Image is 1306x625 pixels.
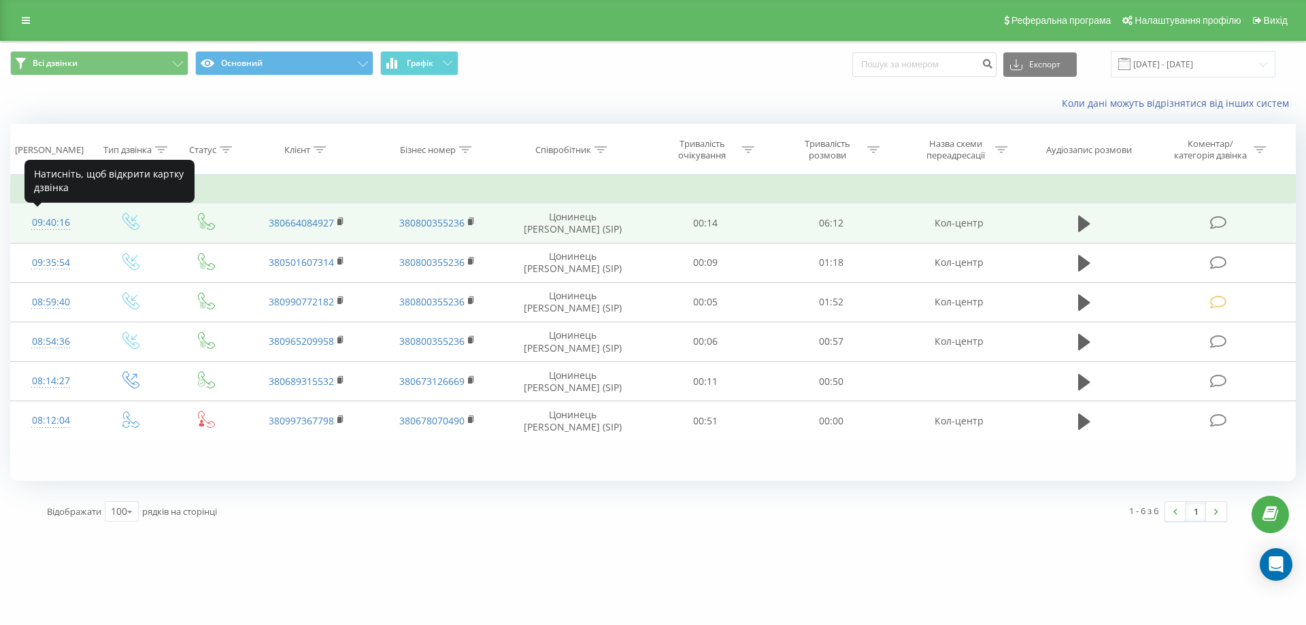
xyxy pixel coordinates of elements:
[189,144,216,156] div: Статус
[1186,502,1206,521] a: 1
[768,282,893,322] td: 01:52
[269,335,334,348] a: 380965209958
[768,203,893,243] td: 06:12
[1264,15,1288,26] span: Вихід
[269,295,334,308] a: 380990772182
[502,282,643,322] td: Цонинець [PERSON_NAME] (SIP)
[894,282,1024,322] td: Кол-центр
[399,335,465,348] a: 380800355236
[400,144,456,156] div: Бізнес номер
[643,243,768,282] td: 00:09
[1046,144,1132,156] div: Аудіозапис розмови
[284,144,310,156] div: Клієнт
[894,322,1024,361] td: Кол-центр
[768,243,893,282] td: 01:18
[1135,15,1241,26] span: Налаштування профілю
[111,505,127,518] div: 100
[643,362,768,401] td: 00:11
[502,203,643,243] td: Цонинець [PERSON_NAME] (SIP)
[24,407,78,434] div: 08:12:04
[399,375,465,388] a: 380673126669
[894,243,1024,282] td: Кол-центр
[791,138,864,161] div: Тривалість розмови
[269,414,334,427] a: 380997367798
[643,203,768,243] td: 00:14
[47,505,101,518] span: Відображати
[1129,504,1158,518] div: 1 - 6 з 6
[894,401,1024,441] td: Кол-центр
[399,256,465,269] a: 380800355236
[666,138,739,161] div: Тривалість очікування
[15,144,84,156] div: [PERSON_NAME]
[269,256,334,269] a: 380501607314
[1062,97,1296,109] a: Коли дані можуть відрізнятися вiд інших систем
[24,250,78,276] div: 09:35:54
[643,401,768,441] td: 00:51
[407,58,433,68] span: Графік
[894,203,1024,243] td: Кол-центр
[502,243,643,282] td: Цонинець [PERSON_NAME] (SIP)
[1260,548,1292,581] div: Open Intercom Messenger
[399,295,465,308] a: 380800355236
[399,216,465,229] a: 380800355236
[768,322,893,361] td: 00:57
[502,362,643,401] td: Цонинець [PERSON_NAME] (SIP)
[269,216,334,229] a: 380664084927
[142,505,217,518] span: рядків на сторінці
[919,138,992,161] div: Назва схеми переадресації
[852,52,997,77] input: Пошук за номером
[11,176,1296,203] td: Сьогодні
[502,322,643,361] td: Цонинець [PERSON_NAME] (SIP)
[768,401,893,441] td: 00:00
[24,289,78,316] div: 08:59:40
[24,160,195,203] div: Натисніть, щоб відкрити картку дзвінка
[768,362,893,401] td: 00:50
[1171,138,1250,161] div: Коментар/категорія дзвінка
[103,144,152,156] div: Тип дзвінка
[24,368,78,394] div: 08:14:27
[1003,52,1077,77] button: Експорт
[643,322,768,361] td: 00:06
[10,51,188,75] button: Всі дзвінки
[399,414,465,427] a: 380678070490
[24,209,78,236] div: 09:40:16
[1011,15,1111,26] span: Реферальна програма
[380,51,458,75] button: Графік
[195,51,373,75] button: Основний
[33,58,78,69] span: Всі дзвінки
[535,144,591,156] div: Співробітник
[269,375,334,388] a: 380689315532
[643,282,768,322] td: 00:05
[24,328,78,355] div: 08:54:36
[502,401,643,441] td: Цонинець [PERSON_NAME] (SIP)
